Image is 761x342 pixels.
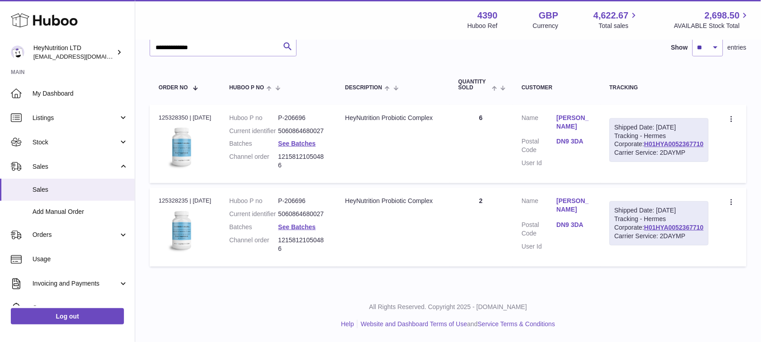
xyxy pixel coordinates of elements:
span: Sales [32,162,119,171]
div: HeyNutrition Probiotic Complex [345,114,440,122]
dt: Huboo P no [229,114,279,122]
span: Listings [32,114,119,122]
dt: Name [522,114,556,133]
div: Carrier Service: 2DAYMP [614,148,704,157]
span: Usage [32,255,128,263]
div: Tracking - Hermes Corporate: [610,118,709,162]
a: DN9 3DA [557,137,591,146]
a: Log out [11,308,124,324]
div: Tracking - Hermes Corporate: [610,201,709,245]
a: 4,622.67 Total sales [594,9,639,30]
div: HeyNutrition LTD [33,44,115,61]
div: 125328350 | [DATE] [159,114,211,122]
li: and [358,320,555,328]
span: entries [728,43,747,52]
a: H01HYA0052367710 [644,140,704,148]
div: 125328235 | [DATE] [159,197,211,205]
span: 4,622.67 [594,9,629,22]
div: Huboo Ref [468,22,498,30]
dt: Huboo P no [229,197,279,205]
span: AVAILABLE Stock Total [674,22,750,30]
a: H01HYA0052367710 [644,224,704,231]
a: Service Terms & Conditions [478,320,555,328]
dd: 5060864680027 [278,127,327,135]
a: [PERSON_NAME] [557,114,591,131]
span: Description [345,85,382,91]
span: 2,698.50 [705,9,740,22]
img: 43901725567703.jpeg [159,125,204,170]
span: Orders [32,231,119,239]
div: Tracking [610,85,709,91]
div: HeyNutrition Probiotic Complex [345,197,440,205]
span: Sales [32,185,128,194]
dd: 5060864680027 [278,210,327,218]
dd: P-206696 [278,197,327,205]
strong: 4390 [477,9,498,22]
dt: Channel order [229,153,279,170]
dt: Current identifier [229,127,279,135]
div: Customer [522,85,591,91]
div: Carrier Service: 2DAYMP [614,232,704,240]
strong: GBP [539,9,558,22]
td: 6 [449,105,513,183]
span: Huboo P no [229,85,264,91]
div: Shipped Date: [DATE] [614,123,704,132]
td: 2 [449,188,513,266]
a: See Batches [278,140,316,147]
img: info@heynutrition.com [11,46,24,59]
dt: Postal Code [522,137,556,154]
span: My Dashboard [32,89,128,98]
dt: Postal Code [522,221,556,238]
a: [PERSON_NAME] [557,197,591,214]
a: Website and Dashboard Terms of Use [361,320,467,328]
dd: P-206696 [278,114,327,122]
span: Add Manual Order [32,208,128,216]
span: Order No [159,85,188,91]
dd: 12158121050486 [278,236,327,253]
a: 2,698.50 AVAILABLE Stock Total [674,9,750,30]
span: Invoicing and Payments [32,279,119,288]
dt: Channel order [229,236,279,253]
dt: Name [522,197,556,216]
dt: Batches [229,223,279,231]
label: Show [671,43,688,52]
span: [EMAIL_ADDRESS][DOMAIN_NAME] [33,53,133,60]
a: DN9 3DA [557,221,591,229]
span: Total sales [599,22,639,30]
div: Currency [533,22,559,30]
div: Shipped Date: [DATE] [614,206,704,215]
dt: User Id [522,159,556,167]
img: 43901725567703.jpeg [159,208,204,253]
a: See Batches [278,223,316,231]
a: Help [341,320,354,328]
p: All Rights Reserved. Copyright 2025 - [DOMAIN_NAME] [142,303,754,311]
span: Quantity Sold [458,79,490,91]
dt: Batches [229,139,279,148]
span: Cases [32,304,128,312]
dt: Current identifier [229,210,279,218]
span: Stock [32,138,119,147]
dt: User Id [522,242,556,251]
dd: 12158121050486 [278,153,327,170]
